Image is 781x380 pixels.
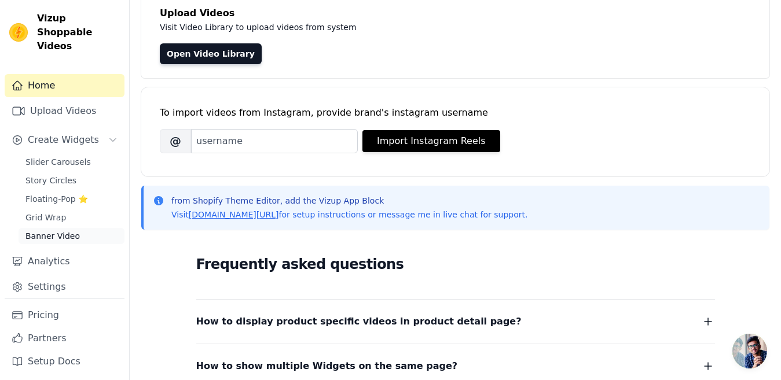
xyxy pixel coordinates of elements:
span: How to display product specific videos in product detail page? [196,313,522,330]
a: [DOMAIN_NAME][URL] [189,210,279,219]
span: Slider Carousels [25,156,91,168]
span: Create Widgets [28,133,99,147]
h4: Upload Videos [160,6,751,20]
span: Story Circles [25,175,76,186]
a: Story Circles [19,172,124,189]
a: Slider Carousels [19,154,124,170]
div: To import videos from Instagram, provide brand's instagram username [160,106,751,120]
a: Home [5,74,124,97]
span: How to show multiple Widgets on the same page? [196,358,458,374]
span: Banner Video [25,230,80,242]
span: Grid Wrap [25,212,66,223]
span: Floating-Pop ⭐ [25,193,88,205]
span: Vizup Shoppable Videos [37,12,120,53]
button: How to show multiple Widgets on the same page? [196,358,715,374]
a: Open Video Library [160,43,262,64]
a: Banner Video [19,228,124,244]
img: Vizup [9,23,28,42]
span: @ [160,129,191,153]
a: Settings [5,275,124,298]
p: Visit for setup instructions or message me in live chat for support. [171,209,527,220]
a: Analytics [5,250,124,273]
a: Upload Videos [5,99,124,123]
button: How to display product specific videos in product detail page? [196,313,715,330]
p: Visit Video Library to upload videos from system [160,20,679,34]
button: Create Widgets [5,128,124,152]
input: username [191,129,358,153]
a: Floating-Pop ⭐ [19,191,124,207]
a: Pricing [5,304,124,327]
p: from Shopify Theme Editor, add the Vizup App Block [171,195,527,206]
h2: Frequently asked questions [196,253,715,276]
a: Open chat [732,334,767,368]
a: Setup Docs [5,350,124,373]
a: Grid Wrap [19,209,124,226]
button: Import Instagram Reels [362,130,500,152]
a: Partners [5,327,124,350]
